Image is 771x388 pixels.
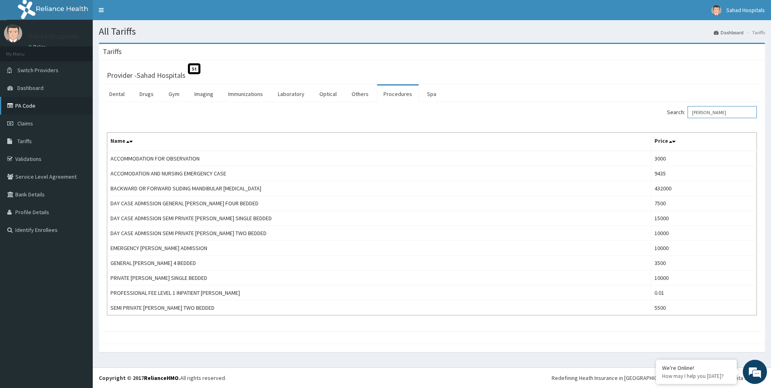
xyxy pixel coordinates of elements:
[162,86,186,102] a: Gym
[28,44,48,50] a: Online
[144,374,179,382] a: RelianceHMO
[711,5,721,15] img: User Image
[99,374,180,382] strong: Copyright © 2017 .
[651,300,756,315] td: 5500
[662,364,731,371] div: We're Online!
[99,26,765,37] h1: All Tariffs
[15,40,33,60] img: d_794563401_company_1708531726252_794563401
[17,67,58,74] span: Switch Providers
[345,86,375,102] a: Others
[651,181,756,196] td: 432000
[377,86,419,102] a: Procedures
[107,286,651,300] td: PROFESSIONAL FEE LEVEL 1 INPATIENT [PERSON_NAME]
[107,133,651,151] th: Name
[107,72,185,79] h3: Provider - Sahad Hospitals
[651,271,756,286] td: 10000
[271,86,311,102] a: Laboratory
[47,102,111,183] span: We're online!
[651,226,756,241] td: 10000
[714,29,744,36] a: Dashboard
[132,4,152,23] div: Minimize live chat window
[107,256,651,271] td: GENERAL [PERSON_NAME] 4 BEDDED
[651,166,756,181] td: 9435
[651,241,756,256] td: 10000
[28,33,79,40] p: Sahad Hospitals
[188,63,200,74] span: St
[17,84,44,92] span: Dashboard
[17,138,32,145] span: Tariffs
[552,374,765,382] div: Redefining Heath Insurance in [GEOGRAPHIC_DATA] using Telemedicine and Data Science!
[42,45,135,56] div: Chat with us now
[107,181,651,196] td: BACKWARD OR FORWARD SLIDING MANDIBULAR [MEDICAL_DATA]
[107,196,651,211] td: DAY CASE ADMISSION GENERAL [PERSON_NAME] FOUR BEDDED
[313,86,343,102] a: Optical
[651,196,756,211] td: 7500
[107,151,651,166] td: ACCOMMODATION FOR OBSERVATION
[107,300,651,315] td: SEMI PRIVATE [PERSON_NAME] TWO BEDDED
[107,226,651,241] td: DAY CASE ADMISSION SEMI PRIVATE [PERSON_NAME] TWO BEDDED
[4,220,154,248] textarea: Type your message and hit 'Enter'
[188,86,220,102] a: Imaging
[667,106,757,118] label: Search:
[107,211,651,226] td: DAY CASE ADMISSION SEMI PRIVATE [PERSON_NAME] SINGLE BEDDED
[93,367,771,388] footer: All rights reserved.
[651,151,756,166] td: 3000
[651,133,756,151] th: Price
[17,120,33,127] span: Claims
[107,271,651,286] td: PRIVATE [PERSON_NAME] SINGLE BEDDED
[107,241,651,256] td: EMERGENCY [PERSON_NAME] ADMISSION
[688,106,757,118] input: Search:
[421,86,443,102] a: Spa
[726,6,765,14] span: Sahad Hospitals
[103,48,122,55] h3: Tariffs
[133,86,160,102] a: Drugs
[103,86,131,102] a: Dental
[662,373,731,380] p: How may I help you today?
[107,166,651,181] td: ACCOMODATION AND NURSING EMERGENCY CASE
[651,211,756,226] td: 15000
[4,24,22,42] img: User Image
[651,286,756,300] td: 0.01
[744,29,765,36] li: Tariffs
[222,86,269,102] a: Immunizations
[651,256,756,271] td: 3500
